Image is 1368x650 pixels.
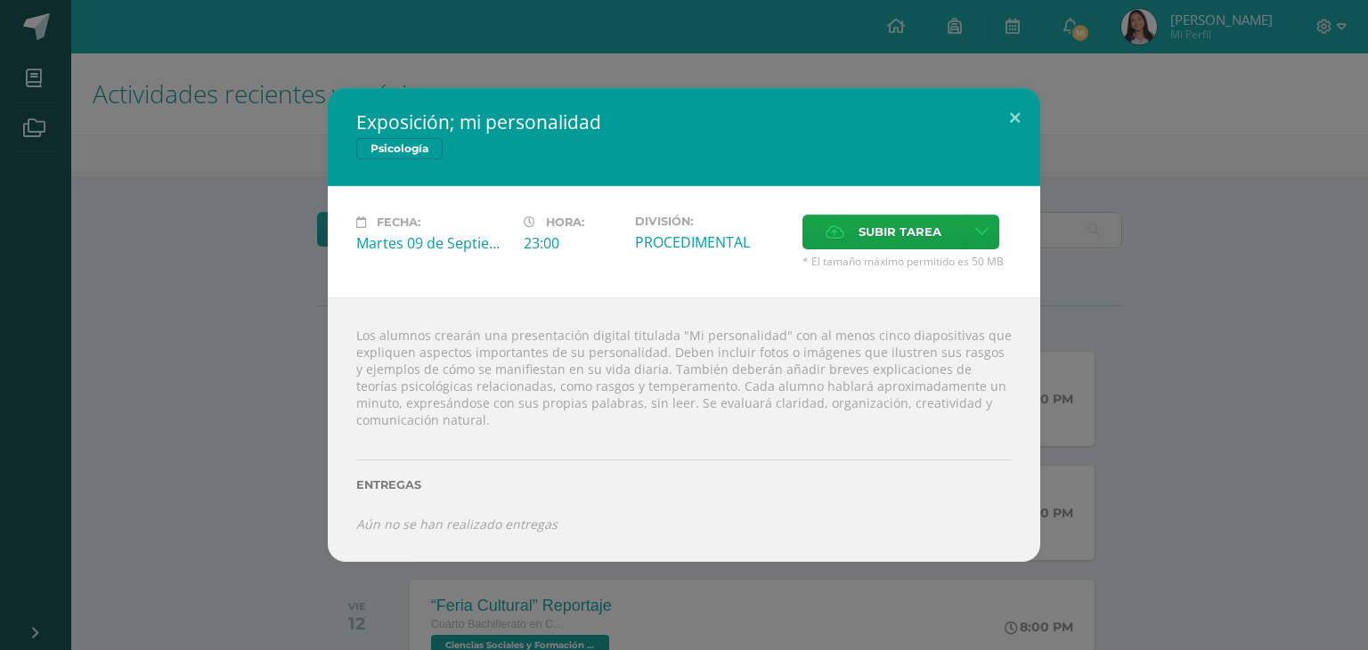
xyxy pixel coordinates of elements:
h2: Exposición; mi personalidad [356,110,1012,134]
label: División: [635,215,788,228]
i: Aún no se han realizado entregas [356,516,558,532]
span: Hora: [546,215,584,229]
div: Martes 09 de Septiembre [356,233,509,253]
div: Los alumnos crearán una presentación digital titulada "Mi personalidad" con al menos cinco diapos... [328,297,1040,562]
span: Fecha: [377,215,420,229]
button: Close (Esc) [989,88,1040,149]
span: * El tamaño máximo permitido es 50 MB [802,254,1012,269]
span: Subir tarea [859,215,941,248]
span: Psicología [356,138,443,159]
label: Entregas [356,478,1012,492]
div: 23:00 [524,233,621,253]
div: PROCEDIMENTAL [635,232,788,252]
